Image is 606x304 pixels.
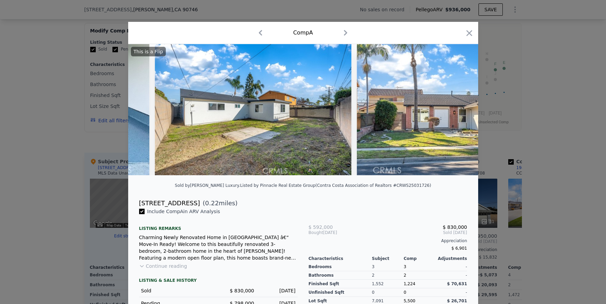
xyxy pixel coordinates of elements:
span: 0 [404,290,406,295]
span: $ 830,000 [443,224,467,230]
div: Comp [404,256,435,261]
span: $ 26,701 [447,299,467,303]
div: 2 [372,271,404,280]
div: Unfinished Sqft [309,288,372,297]
div: Listing remarks [139,220,298,231]
div: Sold by [PERSON_NAME] Luxury . [175,183,240,188]
span: ( miles) [200,198,238,208]
div: - [435,263,467,271]
span: $ 830,000 [230,288,254,293]
div: LISTING & SALE HISTORY [139,278,298,285]
span: 0.22 [205,199,219,207]
div: Charming Newly Renovated Home in [GEOGRAPHIC_DATA] â€“ Move-In Ready! Welcome to this beautifully... [139,234,298,261]
span: 5,500 [404,299,415,303]
img: Property Img [155,44,352,175]
div: [DATE] [309,230,362,235]
div: Appreciation [309,238,467,244]
div: Sold [141,287,213,294]
span: Sold [DATE] [361,230,467,235]
span: Bought [309,230,323,235]
span: $ 70,631 [447,281,467,286]
img: Property Img [357,44,580,175]
span: Include Comp A in ARV Analysis [145,209,223,214]
span: 1,224 [404,281,415,286]
div: 1,552 [372,280,404,288]
button: Continue reading [139,263,187,270]
span: $ 592,000 [309,224,333,230]
span: $ 6,901 [452,246,467,251]
div: Finished Sqft [309,280,372,288]
div: Listed by Pinnacle Real Estate Group (Contra Costa Association of Realtors #CRWS25031726) [240,183,431,188]
div: [DATE] [260,287,296,294]
div: [STREET_ADDRESS] [139,198,200,208]
div: Characteristics [309,256,372,261]
div: 0 [372,288,404,297]
div: This is a Flip [131,47,166,56]
div: 3 [372,263,404,271]
div: Bedrooms [309,263,372,271]
div: Comp A [293,29,313,37]
div: - [435,271,467,280]
div: Subject [372,256,404,261]
div: Bathrooms [309,271,372,280]
div: - [435,288,467,297]
div: Adjustments [435,256,467,261]
div: 2 [404,271,435,280]
span: 3 [404,264,406,269]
